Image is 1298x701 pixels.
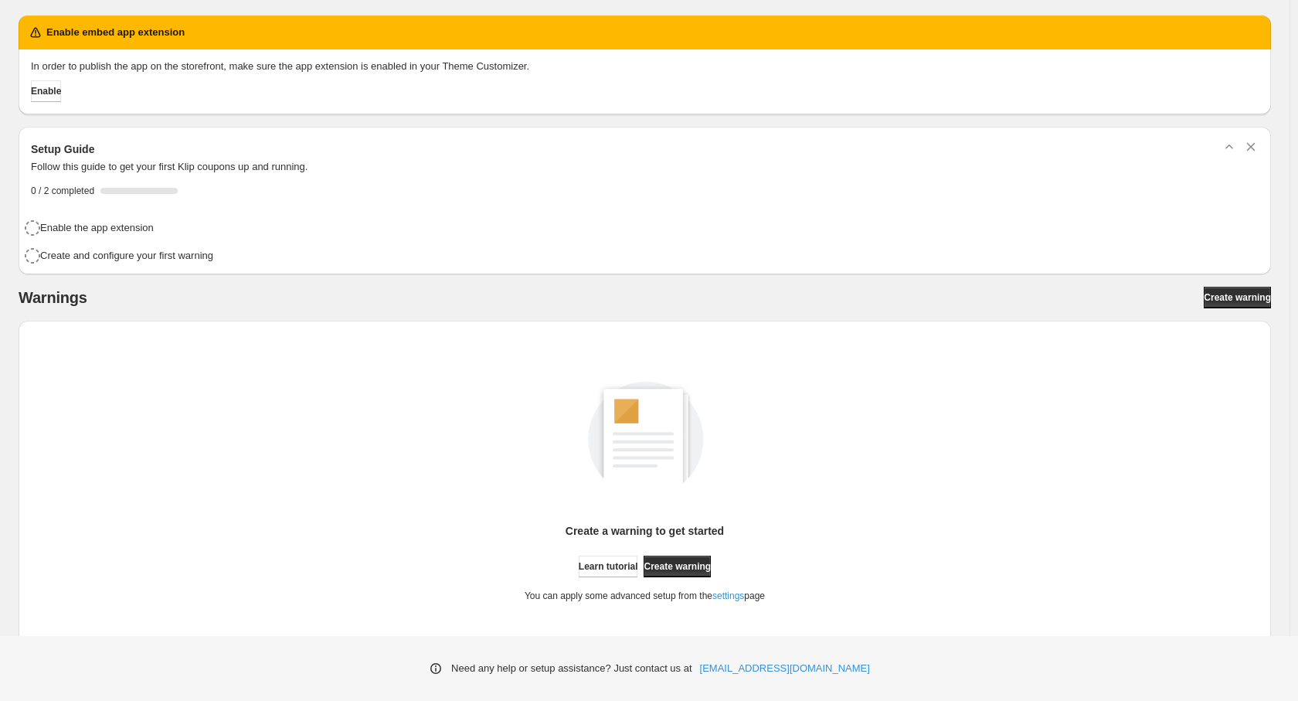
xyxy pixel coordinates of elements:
[31,80,61,102] button: Enable
[644,556,711,577] a: Create warning
[19,288,87,307] h2: Warnings
[525,590,765,602] p: You can apply some advanced setup from the page
[31,159,1259,175] p: Follow this guide to get your first Klip coupons up and running.
[31,141,94,157] h3: Setup Guide
[1204,287,1271,308] a: Create warning
[31,85,61,97] span: Enable
[40,248,213,264] h4: Create and configure your first warning
[566,523,724,539] p: Create a warning to get started
[712,590,744,601] a: settings
[31,59,1259,74] p: In order to publish the app on the storefront, make sure the app extension is enabled in your The...
[644,560,711,573] span: Create warning
[40,220,154,236] h4: Enable the app extension
[1204,291,1271,304] span: Create warning
[579,560,638,573] span: Learn tutorial
[31,185,94,197] span: 0 / 2 completed
[579,556,638,577] a: Learn tutorial
[700,661,870,676] a: [EMAIL_ADDRESS][DOMAIN_NAME]
[46,25,185,40] h2: Enable embed app extension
